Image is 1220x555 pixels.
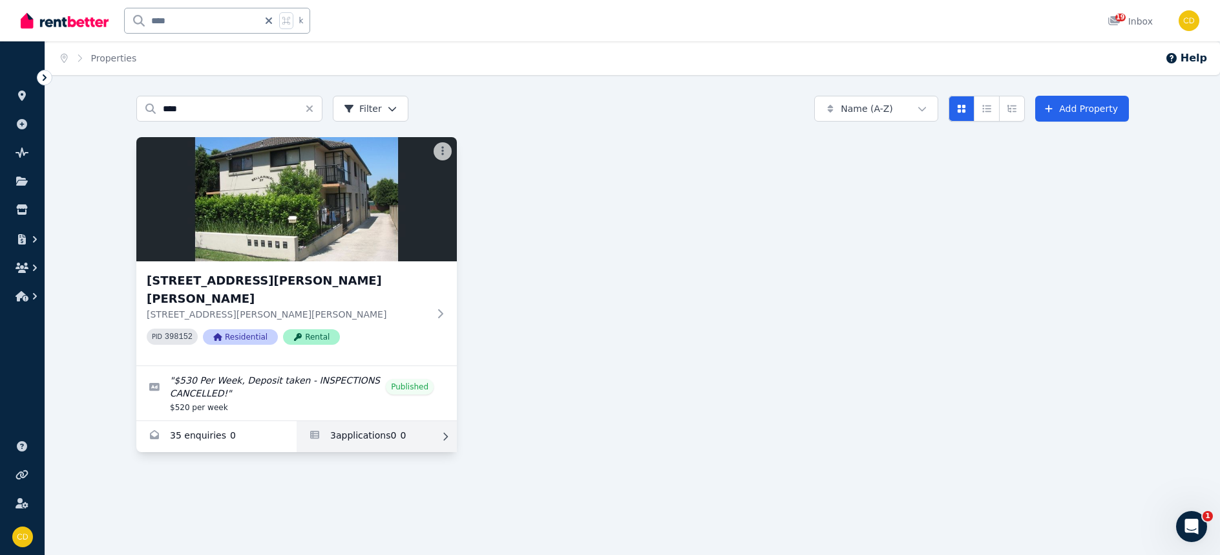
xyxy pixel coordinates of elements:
a: Properties [91,53,137,63]
a: Edit listing: $530 Per Week, Deposit taken - INSPECTIONS CANCELLED! [136,366,457,420]
img: Chris Dimitropoulos [12,527,33,547]
button: Filter [333,96,408,122]
button: Compact list view [974,96,1000,122]
span: Name (A-Z) [841,102,893,115]
div: Inbox [1108,15,1153,28]
nav: Breadcrumb [45,41,152,75]
button: More options [434,142,452,160]
span: Filter [344,102,382,115]
span: 19 [1115,14,1126,21]
span: 1 [1203,511,1213,521]
a: Add Property [1035,96,1129,122]
p: [STREET_ADDRESS][PERSON_NAME][PERSON_NAME] [147,308,428,321]
button: Card view [949,96,974,122]
button: Expanded list view [999,96,1025,122]
button: Name (A-Z) [814,96,938,122]
img: Chris Dimitropoulos [1179,10,1199,31]
button: Clear search [304,96,322,122]
img: RentBetter [21,11,109,30]
button: Help [1165,50,1207,66]
a: Enquiries for 4/37 Ferguson Ave, Wiley Park [136,421,297,452]
a: 4/37 Ferguson Ave, Wiley Park[STREET_ADDRESS][PERSON_NAME][PERSON_NAME][STREET_ADDRESS][PERSON_NA... [136,137,457,365]
small: PID [152,333,162,340]
a: Applications for 4/37 Ferguson Ave, Wiley Park [297,421,457,452]
img: 4/37 Ferguson Ave, Wiley Park [136,137,457,261]
iframe: Intercom live chat [1176,511,1207,542]
code: 398152 [165,332,193,342]
span: Rental [283,329,340,345]
div: View options [949,96,1025,122]
h3: [STREET_ADDRESS][PERSON_NAME][PERSON_NAME] [147,272,428,308]
span: k [299,16,303,26]
span: Residential [203,329,278,345]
